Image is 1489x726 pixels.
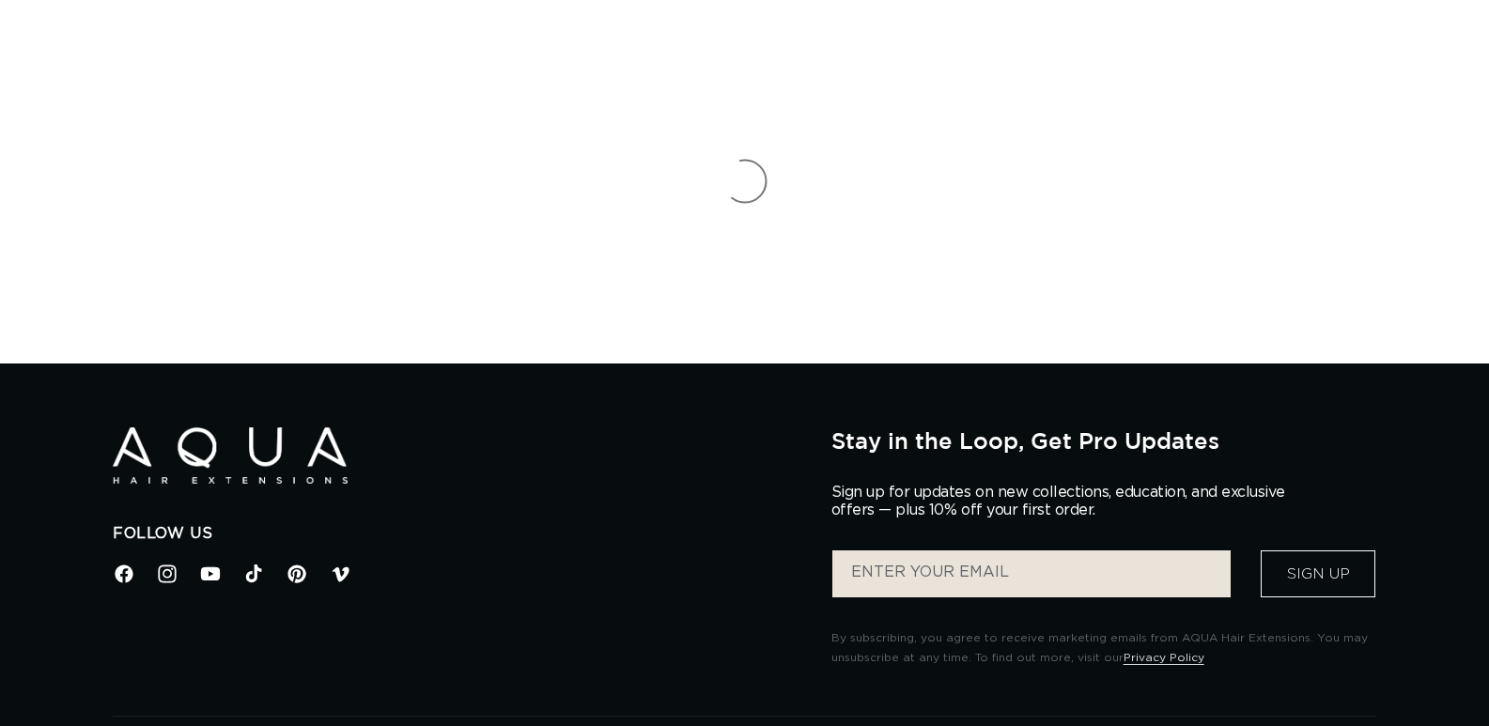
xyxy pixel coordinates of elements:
[1124,652,1204,663] a: Privacy Policy
[831,427,1376,454] h2: Stay in the Loop, Get Pro Updates
[1261,550,1375,597] button: Sign Up
[831,628,1376,669] p: By subscribing, you agree to receive marketing emails from AQUA Hair Extensions. You may unsubscr...
[113,524,803,544] h2: Follow Us
[832,550,1231,597] input: ENTER YOUR EMAIL
[831,484,1301,519] p: Sign up for updates on new collections, education, and exclusive offers — plus 10% off your first...
[113,427,348,485] img: Aqua Hair Extensions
